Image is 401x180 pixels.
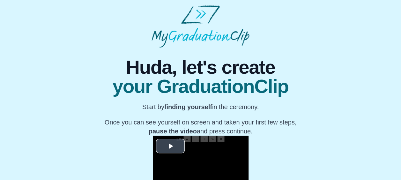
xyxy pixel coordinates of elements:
b: finding yourself [164,103,212,110]
p: Start by in the ceremony. [105,102,296,111]
button: Play Video [156,139,185,153]
img: MyGraduationClip [152,5,249,48]
p: Once you can see yourself on screen and taken your first few steps, and press continue. [105,118,296,136]
span: Huda, let's create [105,58,296,77]
span: your GraduationClip [105,77,296,96]
b: pause the video [149,128,197,135]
